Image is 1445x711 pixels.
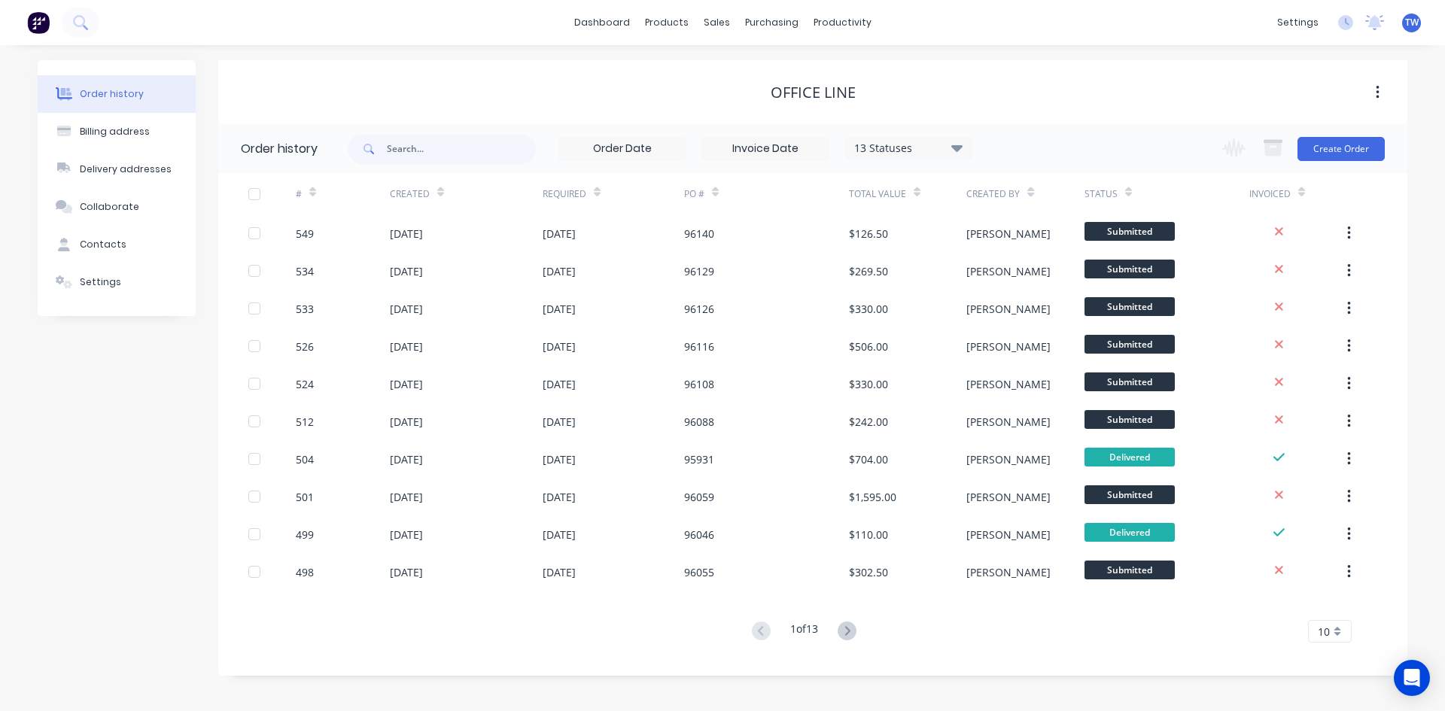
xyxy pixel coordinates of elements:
[1394,660,1430,696] div: Open Intercom Messenger
[296,489,314,505] div: 501
[696,11,738,34] div: sales
[543,187,586,201] div: Required
[849,263,888,279] div: $269.50
[1085,222,1175,241] span: Submitted
[849,301,888,317] div: $330.00
[684,301,714,317] div: 96126
[390,339,423,354] div: [DATE]
[684,226,714,242] div: 96140
[966,414,1051,430] div: [PERSON_NAME]
[1085,335,1175,354] span: Submitted
[966,187,1020,201] div: Created By
[684,489,714,505] div: 96059
[296,376,314,392] div: 524
[1249,173,1343,214] div: Invoiced
[80,163,172,176] div: Delivery addresses
[390,564,423,580] div: [DATE]
[684,173,849,214] div: PO #
[1297,137,1385,161] button: Create Order
[390,173,543,214] div: Created
[684,376,714,392] div: 96108
[1085,410,1175,429] span: Submitted
[38,263,196,301] button: Settings
[559,138,686,160] input: Order Date
[387,134,536,164] input: Search...
[390,527,423,542] div: [DATE]
[80,125,150,138] div: Billing address
[684,339,714,354] div: 96116
[80,275,121,289] div: Settings
[390,376,423,392] div: [DATE]
[966,489,1051,505] div: [PERSON_NAME]
[543,376,576,392] div: [DATE]
[38,188,196,226] button: Collaborate
[296,173,390,214] div: #
[1085,260,1175,278] span: Submitted
[1085,523,1175,542] span: Delivered
[1249,187,1291,201] div: Invoiced
[849,527,888,542] div: $110.00
[806,11,879,34] div: productivity
[543,226,576,242] div: [DATE]
[38,226,196,263] button: Contacts
[1318,624,1330,640] span: 10
[684,414,714,430] div: 96088
[543,339,576,354] div: [DATE]
[296,564,314,580] div: 498
[38,150,196,188] button: Delivery addresses
[966,263,1051,279] div: [PERSON_NAME]
[296,187,302,201] div: #
[296,263,314,279] div: 534
[27,11,50,34] img: Factory
[390,226,423,242] div: [DATE]
[296,226,314,242] div: 549
[684,564,714,580] div: 96055
[845,140,972,156] div: 13 Statuses
[296,339,314,354] div: 526
[390,414,423,430] div: [DATE]
[966,564,1051,580] div: [PERSON_NAME]
[684,451,714,467] div: 95931
[966,173,1084,214] div: Created By
[1085,372,1175,391] span: Submitted
[543,527,576,542] div: [DATE]
[1085,297,1175,316] span: Submitted
[702,138,829,160] input: Invoice Date
[966,527,1051,542] div: [PERSON_NAME]
[738,11,806,34] div: purchasing
[849,226,888,242] div: $126.50
[1405,16,1419,29] span: TW
[849,489,896,505] div: $1,595.00
[966,451,1051,467] div: [PERSON_NAME]
[1085,485,1175,504] span: Submitted
[771,84,856,102] div: Office Line
[543,173,684,214] div: Required
[1085,187,1118,201] div: Status
[80,238,126,251] div: Contacts
[849,187,906,201] div: Total Value
[296,451,314,467] div: 504
[637,11,696,34] div: products
[684,263,714,279] div: 96129
[390,187,430,201] div: Created
[390,301,423,317] div: [DATE]
[543,489,576,505] div: [DATE]
[241,140,318,158] div: Order history
[390,489,423,505] div: [DATE]
[849,414,888,430] div: $242.00
[543,451,576,467] div: [DATE]
[849,451,888,467] div: $704.00
[567,11,637,34] a: dashboard
[849,564,888,580] div: $302.50
[80,87,144,101] div: Order history
[296,527,314,542] div: 499
[1085,561,1175,579] span: Submitted
[966,339,1051,354] div: [PERSON_NAME]
[849,173,966,214] div: Total Value
[38,113,196,150] button: Billing address
[684,527,714,542] div: 96046
[390,263,423,279] div: [DATE]
[1085,448,1175,466] span: Delivered
[849,339,888,354] div: $506.00
[966,376,1051,392] div: [PERSON_NAME]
